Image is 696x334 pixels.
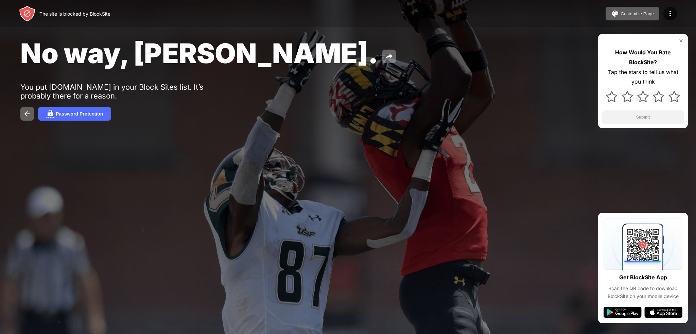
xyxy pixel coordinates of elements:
img: header-logo.svg [19,5,35,22]
img: rate-us-close.svg [678,38,684,43]
div: Get BlockSite App [619,273,667,282]
img: qrcode.svg [604,218,682,270]
img: back.svg [23,110,31,118]
img: menu-icon.svg [666,10,674,18]
div: How Would You Rate BlockSite? [602,48,684,67]
button: Submit [602,110,684,124]
img: star.svg [637,91,649,102]
img: pallet.svg [611,10,619,18]
div: You put [DOMAIN_NAME] in your Block Sites list. It’s probably there for a reason. [20,83,230,100]
img: star.svg [653,91,664,102]
img: star.svg [606,91,617,102]
button: Customize Page [606,7,659,20]
img: star.svg [622,91,633,102]
div: Password Protection [56,111,103,117]
img: share.svg [385,52,393,60]
div: Scan the QR code to download BlockSite on your mobile device [604,285,682,300]
span: No way, [PERSON_NAME]. [20,37,378,70]
div: Tap the stars to tell us what you think [602,67,684,87]
img: star.svg [668,91,680,102]
button: Password Protection [38,107,111,121]
div: Customize Page [621,11,654,16]
div: The site is blocked by BlockSite [39,11,110,17]
img: app-store.svg [644,307,682,318]
img: google-play.svg [604,307,642,318]
img: password.svg [46,110,54,118]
